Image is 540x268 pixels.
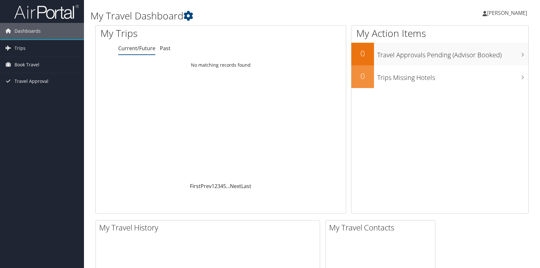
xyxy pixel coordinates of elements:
td: No matching records found [96,59,346,71]
h3: Trips Missing Hotels [377,70,528,82]
a: 1 [212,183,214,190]
a: Last [241,183,251,190]
span: Travel Approval [15,73,48,89]
h2: My Travel Contacts [329,222,435,233]
a: 3 [217,183,220,190]
h2: 0 [351,71,374,82]
h2: 0 [351,48,374,59]
a: 0Trips Missing Hotels [351,65,528,88]
span: … [226,183,230,190]
a: Current/Future [118,45,155,52]
a: [PERSON_NAME] [483,3,534,23]
span: [PERSON_NAME] [487,9,527,17]
h1: My Trips [100,27,237,40]
a: 2 [214,183,217,190]
h3: Travel Approvals Pending (Advisor Booked) [377,47,528,60]
span: Trips [15,40,26,56]
img: airportal-logo.png [14,4,79,19]
h2: My Travel History [99,222,320,233]
h1: My Action Items [351,27,528,40]
a: Past [160,45,171,52]
a: 5 [223,183,226,190]
a: Prev [201,183,212,190]
span: Dashboards [15,23,41,39]
a: Next [230,183,241,190]
h1: My Travel Dashboard [90,9,386,23]
a: First [190,183,201,190]
a: 4 [220,183,223,190]
span: Book Travel [15,57,39,73]
a: 0Travel Approvals Pending (Advisor Booked) [351,43,528,65]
